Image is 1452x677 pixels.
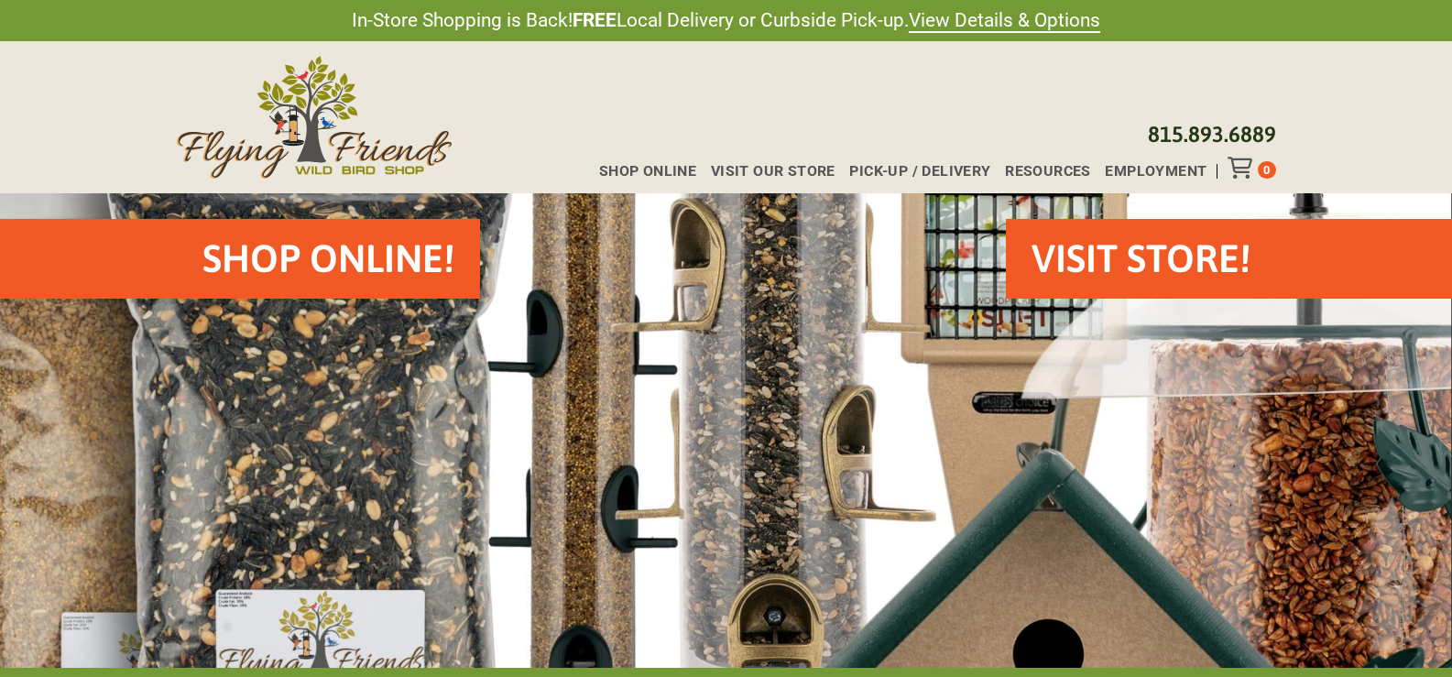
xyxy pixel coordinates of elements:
span: 0 [1263,163,1270,177]
span: Visit Our Store [711,164,835,179]
span: Employment [1105,164,1206,179]
a: Visit Our Store [696,164,835,179]
a: Pick-up / Delivery [835,164,990,179]
a: 815.893.6889 [1148,122,1276,147]
h2: VISIT STORE! [1032,232,1250,286]
a: View Details & Options [909,9,1100,33]
span: Resources [1005,164,1091,179]
img: Flying Friends Wild Bird Shop Logo [177,56,452,179]
h2: Shop Online! [202,232,454,286]
span: Pick-up / Delivery [849,164,990,179]
div: Toggle Off Canvas Content [1228,157,1258,179]
strong: FREE [573,9,617,31]
a: Shop Online [584,164,696,179]
a: Resources [990,164,1090,179]
span: Shop Online [599,164,696,179]
span: In-Store Shopping is Back! Local Delivery or Curbside Pick-up. [352,7,1100,34]
a: Employment [1090,164,1206,179]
